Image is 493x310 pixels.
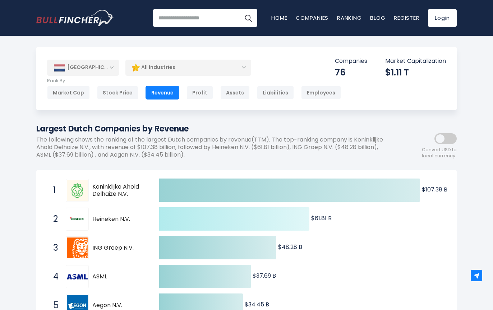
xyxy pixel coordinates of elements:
[97,86,138,100] div: Stock Price
[385,57,446,65] p: Market Capitalization
[36,136,392,158] p: The following shows the ranking of the largest Dutch companies by revenue(TTM). The top-ranking c...
[428,9,457,27] a: Login
[335,57,367,65] p: Companies
[36,10,114,26] a: Go to homepage
[335,67,367,78] div: 76
[67,274,88,280] img: ASML
[239,9,257,27] button: Search
[50,213,57,225] span: 2
[50,184,57,196] span: 1
[47,86,90,100] div: Market Cap
[92,183,147,198] span: Koninklijke Ahold Delhaize N.V.
[92,273,147,281] span: ASML
[50,270,57,283] span: 4
[253,272,276,280] text: $37.69 B
[278,243,302,251] text: $48.28 B
[47,60,119,75] div: [GEOGRAPHIC_DATA]
[370,14,385,22] a: Blog
[394,14,419,22] a: Register
[385,67,446,78] div: $1.11 T
[422,147,457,159] span: Convert USD to local currency
[146,86,179,100] div: Revenue
[337,14,361,22] a: Ranking
[67,180,88,201] img: Koninklijke Ahold Delhaize N.V.
[186,86,213,100] div: Profit
[220,86,250,100] div: Assets
[311,214,332,222] text: $61.81 B
[67,212,88,227] img: Heineken N.V.
[36,123,392,135] h1: Largest Dutch Companies by Revenue
[296,14,328,22] a: Companies
[271,14,287,22] a: Home
[301,86,341,100] div: Employees
[92,244,147,252] span: ING Groep N.V.
[422,185,447,194] text: $107.38 B
[36,10,114,26] img: Bullfincher logo
[67,237,88,258] img: ING Groep N.V.
[245,300,269,309] text: $34.45 B
[92,302,147,309] span: Aegon N.V.
[257,86,294,100] div: Liabilities
[125,59,251,76] div: All Industries
[92,216,147,223] span: Heineken N.V.
[47,78,341,84] p: Rank By
[50,242,57,254] span: 3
